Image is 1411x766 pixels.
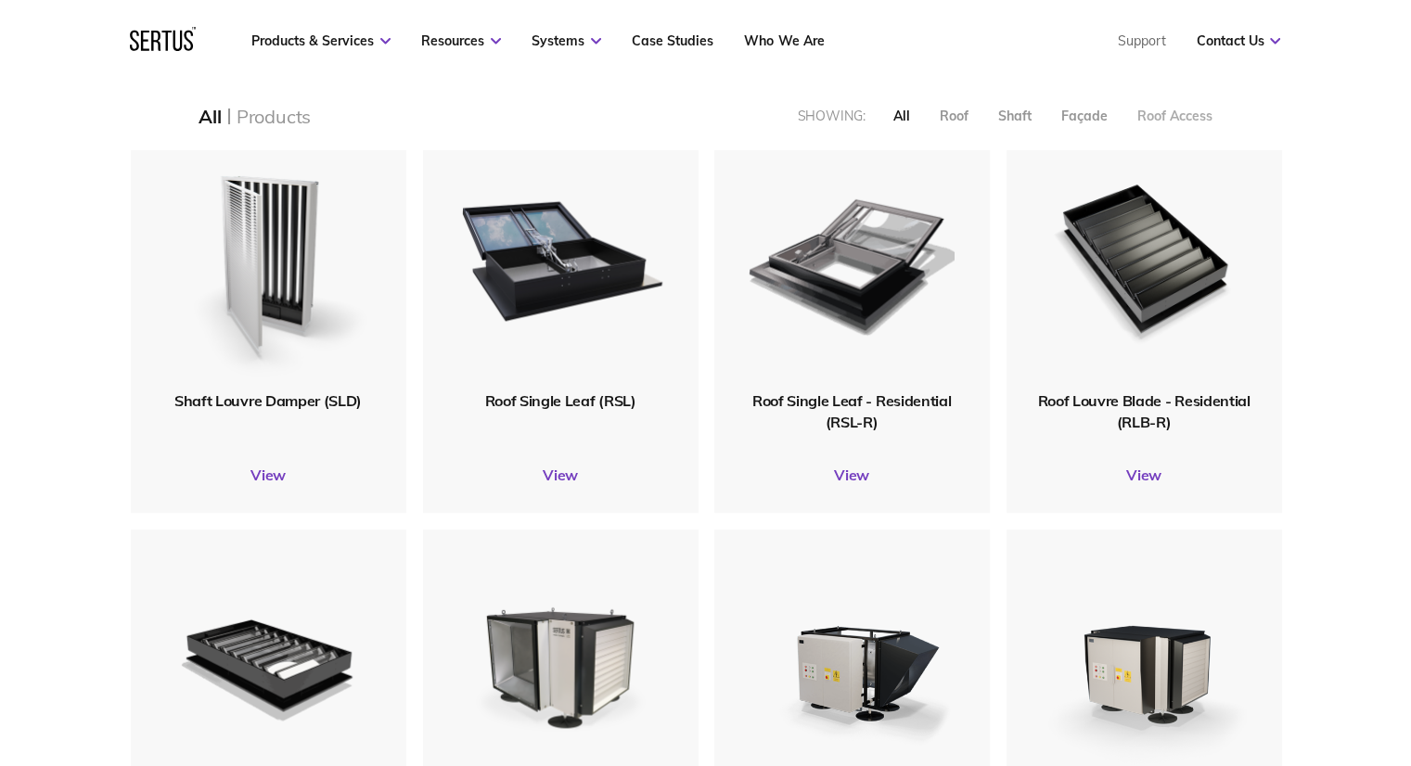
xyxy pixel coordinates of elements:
[1037,391,1250,430] span: Roof Louvre Blade - Residential (RLB-R)
[752,391,951,430] span: Roof Single Leaf - Residential (RSL-R)
[485,391,636,410] span: Roof Single Leaf (RSL)
[939,108,968,124] div: Roof
[251,32,391,49] a: Products & Services
[1078,552,1411,766] iframe: Chat Widget
[798,108,866,124] div: Showing:
[997,108,1031,124] div: Shaft
[892,108,909,124] div: All
[237,105,311,128] div: Products
[1060,108,1107,124] div: Façade
[714,466,990,484] a: View
[1136,108,1212,124] div: Roof Access
[532,32,601,49] a: Systems
[744,32,824,49] a: Who We Are
[199,105,221,128] div: All
[1007,466,1282,484] a: View
[423,466,699,484] a: View
[421,32,501,49] a: Resources
[1117,32,1165,49] a: Support
[131,466,406,484] a: View
[174,391,362,410] span: Shaft Louvre Damper (SLD)
[632,32,713,49] a: Case Studies
[1196,32,1280,49] a: Contact Us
